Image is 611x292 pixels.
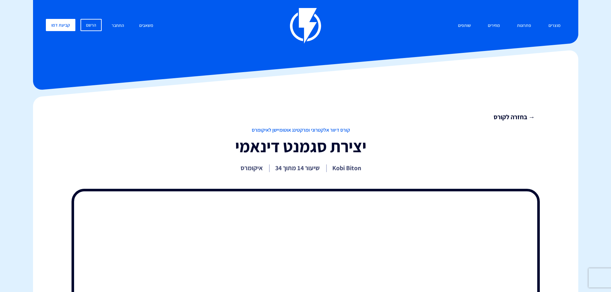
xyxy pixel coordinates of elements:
[544,19,565,33] a: מוצרים
[326,162,327,172] i: |
[107,19,129,33] a: התחבר
[81,19,102,31] a: הרשם
[67,127,535,134] span: קורס דיוור אלקטרוני ומרקטינג אוטומיישן לאיקומרס
[46,19,75,31] a: קביעת דמו
[241,163,263,172] p: איקומרס
[512,19,536,33] a: פתרונות
[134,19,158,33] a: משאבים
[275,163,320,172] p: שיעור 14 מתוך 34
[268,162,270,172] i: |
[67,137,535,155] h1: יצירת סגמנט דינאמי
[67,113,535,122] a: → בחזרה לקורס
[453,19,476,33] a: שותפים
[332,163,361,172] p: Kobi Biton
[483,19,505,33] a: מחירים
